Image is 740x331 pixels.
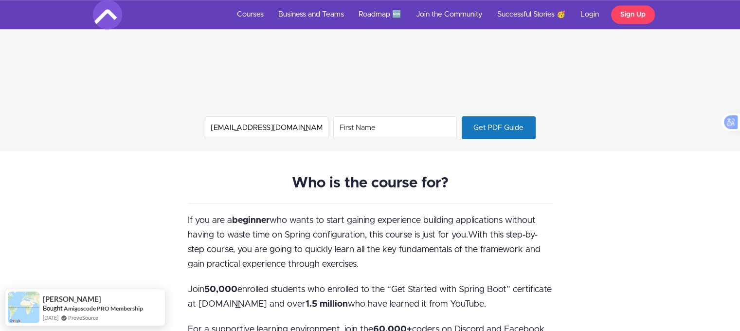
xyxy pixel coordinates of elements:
span: Join enrolled students who enrolled to the “Get Started with Spring Boot” certificate at [DOMAIN_... [188,285,552,309]
a: ProveSource [68,313,98,322]
strong: beginner [232,216,270,225]
strong: 1.5 million [306,300,348,309]
span: With this step-by-step course, you are going to quickly learn all the key fundamentals of the fra... [188,231,541,269]
span: Bought [43,304,63,312]
span: If you are a who wants to start gaining experience building applications without having to waste ... [188,216,541,269]
span: Get PDF Guide [462,117,535,139]
strong: ,000 [216,285,237,294]
input: Email Address [205,116,328,139]
a: Amigoscode PRO Membership [64,305,143,312]
a: Sign Up [611,5,655,24]
img: provesource social proof notification image [8,292,39,323]
button: Get PDF Guide [462,116,535,139]
strong: 50 [204,285,216,294]
span: [PERSON_NAME] [43,295,101,303]
strong: Who is the course for? [292,176,449,190]
span: [DATE] [43,313,58,322]
input: First Name [333,116,457,139]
